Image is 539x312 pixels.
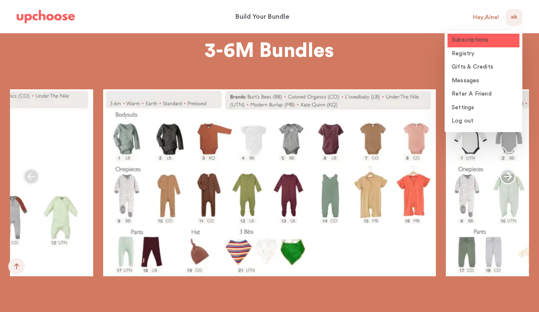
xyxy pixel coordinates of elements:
a: Refer A Friend [448,88,519,101]
a: Log out [448,115,519,128]
a: Build Your Bundle [235,9,292,25]
div: Hey, Aine ! [473,14,499,21]
span: 3-6M Bundles [205,41,334,61]
a: Registry [448,47,519,61]
a: UpChoose [17,8,75,25]
a: Settings [448,101,519,115]
span: Log out [452,118,473,124]
span: Gifts & Credits [452,64,493,70]
img: UpChoose [17,10,75,23]
a: Subscriptions [448,34,519,47]
span: Subscriptions [452,37,489,43]
span: Messages [452,78,480,84]
span: Registry [452,51,475,57]
span: Settings [452,105,475,111]
span: Refer A Friend [452,91,492,97]
p: Build Your Bundle [235,10,289,23]
a: Gifts & Credits [448,61,519,74]
a: Messages [448,74,519,88]
span: AK [511,12,517,22]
